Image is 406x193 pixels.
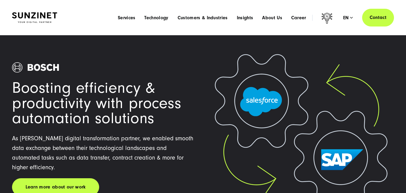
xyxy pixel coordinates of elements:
[262,15,282,21] a: About Us
[178,15,228,21] a: Customers & Industries
[12,62,59,73] img: bosch-logo-white
[144,15,168,21] a: Technology
[12,12,57,23] img: SUNZINET Full Service Digital Agentur
[118,15,136,21] a: Services
[362,9,394,26] a: Contact
[12,80,195,126] h1: Boosting efficiency & productivity with process automation solutions
[237,15,253,21] a: Insights
[291,15,306,21] a: Career
[343,15,353,21] div: en
[12,135,193,171] span: As [PERSON_NAME] digital transformation partner, we enabled smooth data exchange between their te...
